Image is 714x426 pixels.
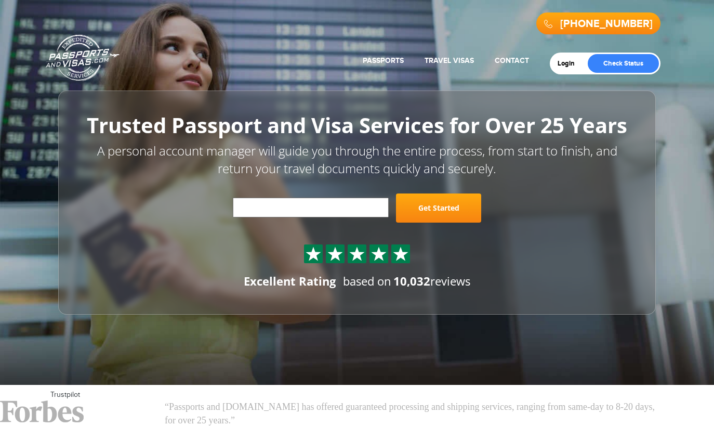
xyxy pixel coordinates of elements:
img: Sprite St [349,246,365,262]
a: Contact [495,56,529,65]
span: reviews [393,273,470,289]
img: Sprite St [393,246,408,262]
a: Login [558,59,582,68]
a: Passports [363,56,404,65]
strong: 10,032 [393,273,430,289]
a: Trustpilot [50,391,80,399]
p: A personal account manager will guide you through the entire process, from start to finish, and r... [82,142,632,178]
img: Sprite St [327,246,343,262]
a: Get Started [396,193,481,223]
a: Passports & [DOMAIN_NAME] [46,34,120,81]
a: Check Status [588,54,659,73]
img: Sprite St [306,246,321,262]
img: Sprite St [371,246,387,262]
a: Travel Visas [425,56,474,65]
a: [PHONE_NUMBER] [560,18,653,30]
span: based on [343,273,391,289]
h1: Trusted Passport and Visa Services for Over 25 Years [82,114,632,137]
div: Excellent Rating [244,273,336,289]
